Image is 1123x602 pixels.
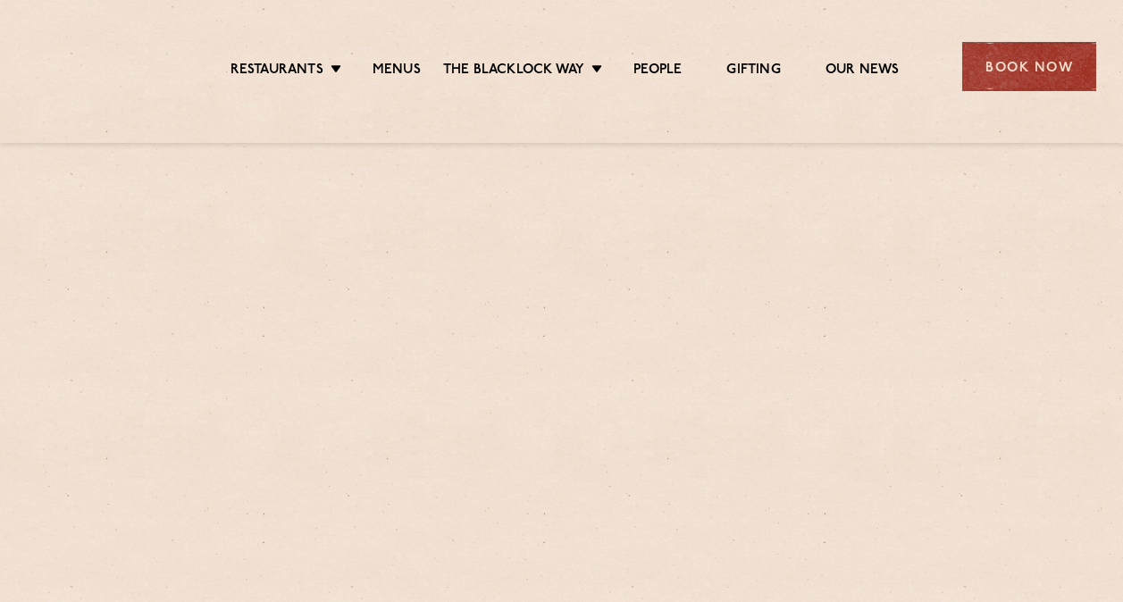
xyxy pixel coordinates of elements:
img: svg%3E [27,17,176,116]
div: Book Now [962,42,1096,91]
a: People [633,62,682,81]
a: Gifting [726,62,780,81]
a: Restaurants [230,62,323,81]
a: Menus [373,62,421,81]
a: The Blacklock Way [443,62,584,81]
a: Our News [825,62,900,81]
